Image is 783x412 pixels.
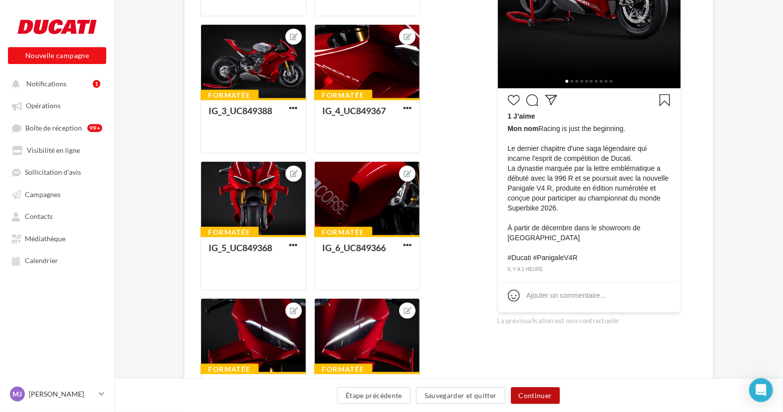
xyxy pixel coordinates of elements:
[508,111,671,124] div: 1 J’aime
[6,185,108,203] a: Campagnes
[545,94,557,106] svg: Partager la publication
[201,364,259,375] div: Formatée
[25,124,82,132] span: Boîte de réception
[6,96,108,114] a: Opérations
[25,190,61,199] span: Campagnes
[209,242,273,253] div: IG_5_UC849368
[26,79,67,88] span: Notifications
[201,227,259,238] div: Formatée
[508,94,520,106] svg: J’aime
[337,387,411,404] button: Étape précédente
[6,207,108,225] a: Contacts
[25,168,81,177] span: Sollicitation d'avis
[323,105,386,116] div: IG_4_UC849367
[27,146,80,154] span: Visibilité en ligne
[498,313,681,326] div: La prévisualisation est non-contractuelle
[749,378,773,402] div: Open Intercom Messenger
[6,141,108,159] a: Visibilité en ligne
[6,229,108,247] a: Médiathèque
[8,47,106,64] button: Nouvelle campagne
[511,387,560,404] button: Continuer
[6,74,104,92] button: Notifications 1
[93,80,100,88] div: 1
[508,125,539,133] span: Mon nom
[26,102,61,110] span: Opérations
[323,242,386,253] div: IG_6_UC849366
[29,389,95,399] p: [PERSON_NAME]
[526,290,606,300] div: Ajouter un commentaire...
[314,90,372,101] div: Formatée
[6,251,108,269] a: Calendrier
[6,119,108,137] a: Boîte de réception99+
[508,290,520,302] svg: Emoji
[508,124,671,263] span: Racing is just the beginning. Le dernier chapitre d'une saga légendaire qui incarne l'esprit de c...
[201,90,259,101] div: Formatée
[416,387,505,404] button: Sauvegarder et quitter
[314,364,372,375] div: Formatée
[25,212,53,221] span: Contacts
[314,227,372,238] div: Formatée
[508,265,671,274] div: il y a 1 heure
[25,257,58,265] span: Calendrier
[209,105,273,116] div: IG_3_UC849388
[526,94,538,106] svg: Commenter
[25,234,66,243] span: Médiathèque
[8,385,106,404] a: MJ [PERSON_NAME]
[87,124,102,132] div: 99+
[13,389,22,399] span: MJ
[6,163,108,181] a: Sollicitation d'avis
[659,94,671,106] svg: Enregistrer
